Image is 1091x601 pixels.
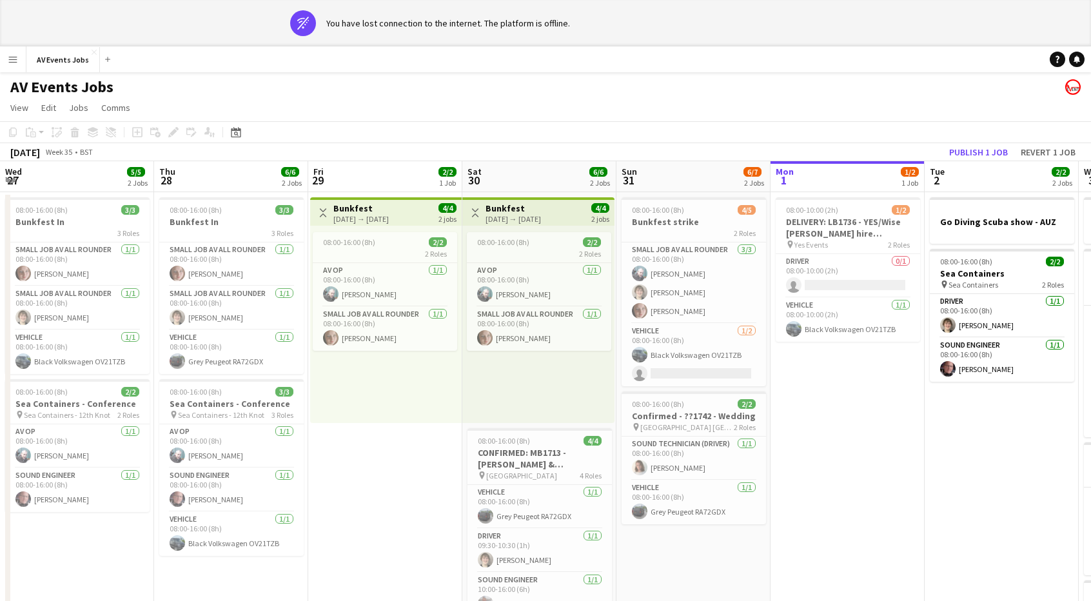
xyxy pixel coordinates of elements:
span: 4/4 [438,203,457,213]
app-job-card: 08:00-16:00 (8h)2/2Sea Containers - Conference Sea Containers - 12th Knot2 RolesAV Op1/108:00-16:... [5,379,150,512]
span: Comms [101,102,130,113]
span: 6/7 [743,167,762,177]
div: 2 Jobs [1052,178,1072,188]
span: Week 35 [43,147,75,157]
span: 3/3 [121,205,139,215]
app-card-role: AV Op1/108:00-16:00 (8h)[PERSON_NAME] [5,424,150,468]
span: 2 Roles [734,228,756,238]
div: BST [80,147,93,157]
div: 2 Jobs [744,178,764,188]
app-card-role: Vehicle1/108:00-16:00 (8h)Grey Peugeot RA72GDX [159,330,304,374]
app-job-card: 08:00-16:00 (8h)3/3Sea Containers - Conference Sea Containers - 12th Knot3 RolesAV Op1/108:00-16:... [159,379,304,556]
span: 4/5 [738,205,756,215]
div: 08:00-16:00 (8h)2/22 RolesAV Op1/108:00-16:00 (8h)[PERSON_NAME]Small Job AV All Rounder1/108:00-1... [313,232,457,351]
app-card-role: Small Job AV All Rounder1/108:00-16:00 (8h)[PERSON_NAME] [5,286,150,330]
h3: CONFIRMED: MB1713 - [PERSON_NAME] & [PERSON_NAME] - wedding [467,447,612,470]
a: Edit [36,99,61,116]
span: 6/6 [589,167,607,177]
div: 1 Job [901,178,918,188]
button: Revert 1 job [1016,144,1081,161]
app-card-role: Vehicle1/108:00-16:00 (8h)Black Volkswagen OV21TZB [5,330,150,374]
span: 2 Roles [888,240,910,250]
span: [GEOGRAPHIC_DATA] [GEOGRAPHIC_DATA] [640,422,734,432]
app-card-role: Sound Engineer1/108:00-16:00 (8h)[PERSON_NAME] [930,338,1074,382]
span: Sun [622,166,637,177]
div: 1 Job [439,178,456,188]
h1: AV Events Jobs [10,77,113,97]
div: [DATE] → [DATE] [333,214,389,224]
span: 08:00-16:00 (8h) [15,205,68,215]
app-card-role: AV Op1/108:00-16:00 (8h)[PERSON_NAME] [313,263,457,307]
app-card-role: Vehicle1/108:00-16:00 (8h)Grey Peugeot RA72GDX [467,485,612,529]
span: [GEOGRAPHIC_DATA] [486,471,557,480]
app-job-card: 08:00-16:00 (8h)2/2Sea Containers Sea Containers2 RolesDriver1/108:00-16:00 (8h)[PERSON_NAME]Soun... [930,249,1074,382]
span: 08:00-16:00 (8h) [477,237,529,247]
h3: Bunkfest In [159,216,304,228]
app-card-role: Small Job AV All Rounder1/108:00-16:00 (8h)[PERSON_NAME] [159,242,304,286]
div: [DATE] [10,146,40,159]
app-card-role: Sound Engineer1/108:00-16:00 (8h)[PERSON_NAME] [5,468,150,512]
span: 4/4 [584,436,602,446]
span: Fri [313,166,324,177]
app-job-card: 08:00-16:00 (8h)3/3Bunkfest In3 RolesSmall Job AV All Rounder1/108:00-16:00 (8h)[PERSON_NAME]Smal... [159,197,304,374]
span: 08:00-16:00 (8h) [478,436,530,446]
span: 27 [3,173,22,188]
h3: Sea Containers [930,268,1074,279]
h3: Bunkfest [333,202,389,214]
app-card-role: Small Job AV All Rounder1/108:00-16:00 (8h)[PERSON_NAME] [5,242,150,286]
span: 08:00-16:00 (8h) [170,387,222,397]
span: 2 Roles [579,249,601,259]
app-job-card: 08:00-10:00 (2h)1/2DELIVERY: LB1736 - YES/Wise [PERSON_NAME] hire ([PERSON_NAME] doing) Yes Event... [776,197,920,342]
span: 2/2 [121,387,139,397]
div: 2 Jobs [128,178,148,188]
app-card-role: Small Job AV All Rounder1/108:00-16:00 (8h)[PERSON_NAME] [467,307,611,351]
span: View [10,102,28,113]
app-card-role: Vehicle1/208:00-16:00 (8h)Black Volkswagen OV21TZB [622,324,766,386]
span: 3 Roles [271,228,293,238]
span: 2/2 [429,237,447,247]
span: Sea Containers - 12th Knot [24,410,110,420]
span: 1/2 [892,205,910,215]
span: Thu [159,166,175,177]
span: 5/5 [127,167,145,177]
span: 2 Roles [117,410,139,420]
span: Jobs [69,102,88,113]
app-card-role: Driver1/108:00-16:00 (8h)[PERSON_NAME] [930,294,1074,338]
div: [DATE] → [DATE] [486,214,541,224]
span: 08:00-16:00 (8h) [170,205,222,215]
span: 2 Roles [425,249,447,259]
app-card-role: Sound Engineer1/108:00-16:00 (8h)[PERSON_NAME] [159,468,304,512]
div: 2 jobs [591,213,609,224]
div: 08:00-16:00 (8h)2/22 RolesAV Op1/108:00-16:00 (8h)[PERSON_NAME]Small Job AV All Rounder1/108:00-1... [467,232,611,351]
span: Wed [5,166,22,177]
a: Comms [96,99,135,116]
app-card-role: Driver0/108:00-10:00 (2h) [776,254,920,298]
span: 28 [157,173,175,188]
span: 2/2 [1046,257,1064,266]
span: 30 [466,173,482,188]
span: 2 Roles [1042,280,1064,290]
app-card-role: Small Job AV All Rounder3/308:00-16:00 (8h)[PERSON_NAME][PERSON_NAME][PERSON_NAME] [622,242,766,324]
div: 08:00-16:00 (8h)3/3Bunkfest In3 RolesSmall Job AV All Rounder1/108:00-16:00 (8h)[PERSON_NAME]Smal... [5,197,150,374]
h3: Go Diving Scuba show - AUZ [930,216,1074,228]
span: 2/2 [438,167,457,177]
span: 2/2 [583,237,601,247]
div: 08:00-16:00 (8h)4/5Bunkfest strike2 RolesSmall Job AV All Rounder3/308:00-16:00 (8h)[PERSON_NAME]... [622,197,766,386]
span: Yes Events [794,240,828,250]
h3: Sea Containers - Conference [159,398,304,409]
span: Sea Containers [948,280,998,290]
div: 08:00-16:00 (8h)2/2Confirmed - ??1742 - Wedding [GEOGRAPHIC_DATA] [GEOGRAPHIC_DATA]2 RolesSound t... [622,391,766,524]
button: Publish 1 job [944,144,1013,161]
span: 3/3 [275,205,293,215]
span: Tue [930,166,945,177]
span: 3 Roles [271,410,293,420]
span: 2 Roles [734,422,756,432]
span: 3/3 [275,387,293,397]
app-job-card: Go Diving Scuba show - AUZ [930,197,1074,244]
span: Sea Containers - 12th Knot [178,410,264,420]
h3: Bunkfest strike [622,216,766,228]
